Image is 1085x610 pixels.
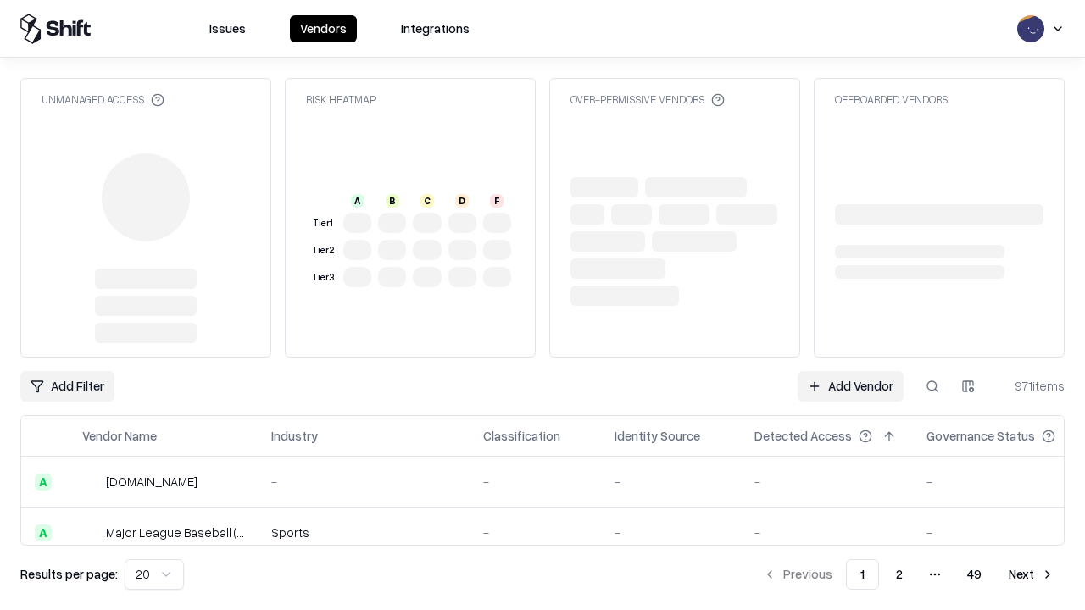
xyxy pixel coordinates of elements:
[570,92,725,107] div: Over-Permissive Vendors
[271,473,456,491] div: -
[483,427,560,445] div: Classification
[999,559,1065,590] button: Next
[309,270,337,285] div: Tier 3
[615,524,727,541] div: -
[106,524,244,541] div: Major League Baseball (MLB)
[290,15,357,42] button: Vendors
[754,524,899,541] div: -
[351,194,364,208] div: A
[835,92,948,107] div: Offboarded Vendors
[483,473,587,491] div: -
[271,524,456,541] div: Sports
[20,565,118,583] p: Results per page:
[271,427,318,445] div: Industry
[82,524,99,541] img: Major League Baseball (MLB)
[35,474,52,491] div: A
[20,371,114,402] button: Add Filter
[386,194,399,208] div: B
[926,524,1082,541] div: -
[391,15,480,42] button: Integrations
[420,194,434,208] div: C
[309,216,337,230] div: Tier 1
[926,473,1082,491] div: -
[615,427,700,445] div: Identity Source
[35,524,52,541] div: A
[309,243,337,258] div: Tier 2
[753,559,1065,590] nav: pagination
[306,92,376,107] div: Risk Heatmap
[82,474,99,491] img: pathfactory.com
[615,473,727,491] div: -
[954,559,995,590] button: 49
[754,473,899,491] div: -
[926,427,1035,445] div: Governance Status
[82,427,157,445] div: Vendor Name
[798,371,904,402] a: Add Vendor
[490,194,504,208] div: F
[42,92,164,107] div: Unmanaged Access
[455,194,469,208] div: D
[483,524,587,541] div: -
[754,427,852,445] div: Detected Access
[199,15,256,42] button: Issues
[106,473,198,491] div: [DOMAIN_NAME]
[846,559,879,590] button: 1
[997,377,1065,395] div: 971 items
[882,559,916,590] button: 2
